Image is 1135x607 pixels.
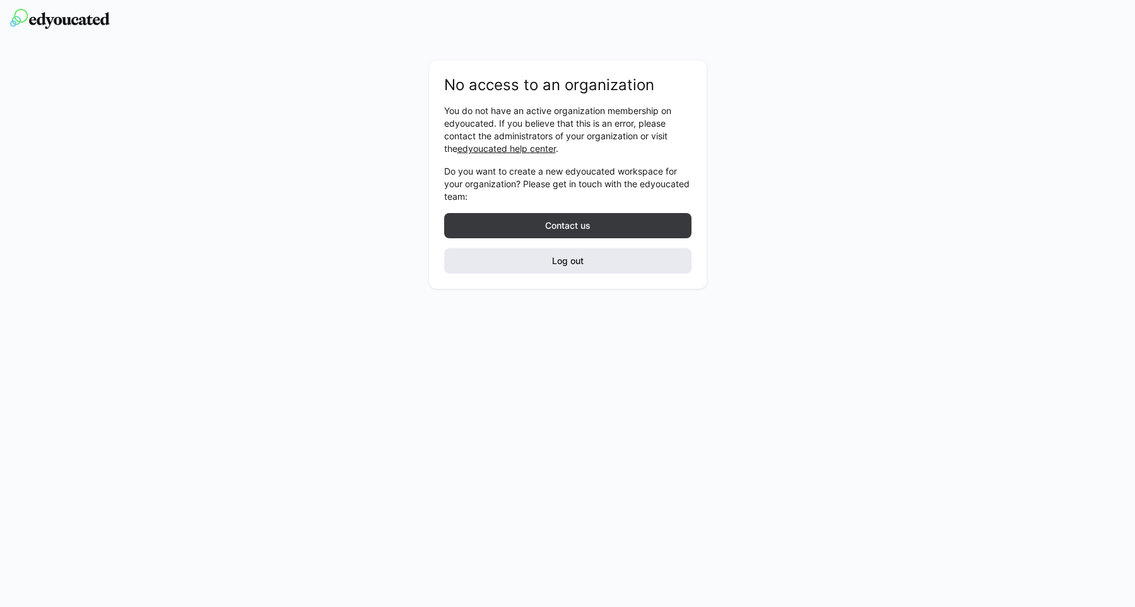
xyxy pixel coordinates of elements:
[444,165,691,203] p: Do you want to create a new edyoucated workspace for your organization? Please get in touch with ...
[444,248,691,274] button: Log out
[457,143,556,154] a: edyoucated help center
[444,105,691,155] p: You do not have an active organization membership on edyoucated. If you believe that this is an e...
[444,76,691,95] h2: No access to an organization
[550,255,585,267] span: Log out
[10,9,110,29] img: edyoucated
[444,213,691,238] button: Contact us
[543,219,592,232] span: Contact us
